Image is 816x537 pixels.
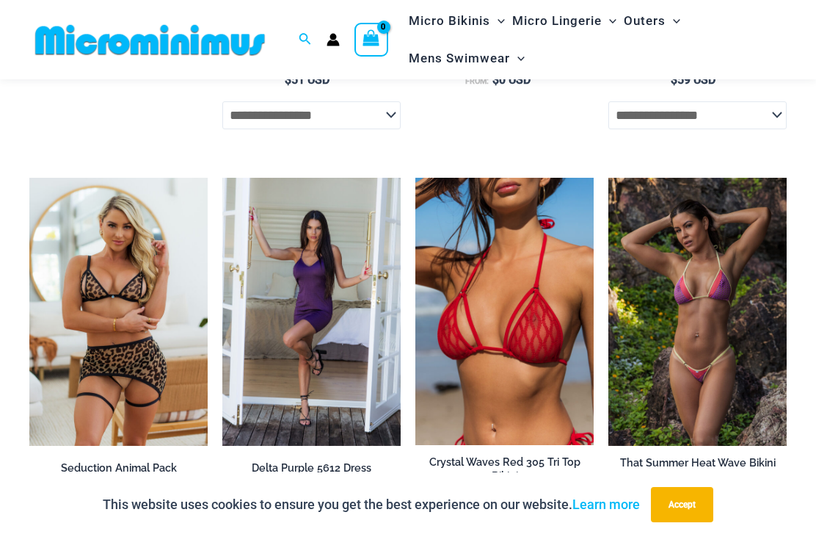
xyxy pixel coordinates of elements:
[415,178,594,445] img: Crystal Waves 305 Tri Top 01
[29,461,208,480] a: Seduction Animal Pack
[651,487,713,522] button: Accept
[222,461,401,475] h2: Delta Purple 5612 Dress
[222,178,401,446] img: Delta Purple 5612 Dress 01
[415,178,594,445] a: Crystal Waves 305 Tri Top 01Crystal Waves 305 Tri Top 4149 Thong 04Crystal Waves 305 Tri Top 4149...
[222,461,401,480] a: Delta Purple 5612 Dress
[620,2,684,40] a: OutersMenu ToggleMenu Toggle
[29,461,208,475] h2: Seduction Animal Pack
[409,2,490,40] span: Micro Bikinis
[465,76,489,86] span: From:
[492,73,531,87] bdi: 0 USD
[510,40,525,77] span: Menu Toggle
[415,455,594,489] a: Crystal Waves Red 305 Tri Top Bikini
[572,497,640,512] a: Learn more
[29,178,208,446] a: Seduction Animal 1034 Bra 6034 Thong 5019 Skirt 02Seduction Animal 1034 Bra 6034 Thong 5019 Skirt...
[490,2,505,40] span: Menu Toggle
[299,31,312,49] a: Search icon link
[608,456,787,483] h2: That Summer Heat Wave Bikini Range
[509,2,620,40] a: Micro LingerieMenu ToggleMenu Toggle
[608,178,787,446] a: That Summer Heat Wave 3063 Tri Top 4303 Micro Bottom 01That Summer Heat Wave 3063 Tri Top 4303 Mi...
[29,178,208,446] img: Seduction Animal 1034 Bra 6034 Thong 5019 Skirt 02
[222,178,401,446] a: Delta Purple 5612 Dress 01Delta Purple 5612 Dress 03Delta Purple 5612 Dress 03
[492,73,499,87] span: $
[285,73,291,87] span: $
[608,456,787,489] a: That Summer Heat Wave Bikini Range
[103,494,640,516] p: This website uses cookies to ensure you get the best experience on our website.
[285,73,329,87] bdi: 51 USD
[671,73,715,87] bdi: 59 USD
[405,2,509,40] a: Micro BikinisMenu ToggleMenu Toggle
[354,23,388,57] a: View Shopping Cart, empty
[624,2,666,40] span: Outers
[512,2,602,40] span: Micro Lingerie
[405,40,528,77] a: Mens SwimwearMenu ToggleMenu Toggle
[602,2,616,40] span: Menu Toggle
[608,178,787,446] img: That Summer Heat Wave 3063 Tri Top 4303 Micro Bottom 01
[666,2,680,40] span: Menu Toggle
[409,40,510,77] span: Mens Swimwear
[671,73,677,87] span: $
[327,33,340,46] a: Account icon link
[415,455,594,483] h2: Crystal Waves Red 305 Tri Top Bikini
[29,24,271,57] img: MM SHOP LOGO FLAT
